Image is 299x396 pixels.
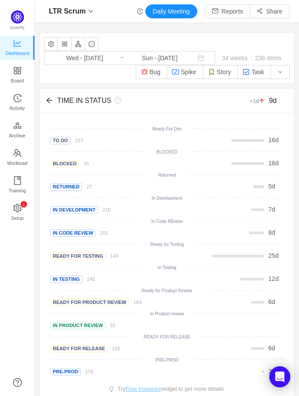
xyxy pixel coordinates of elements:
span: d [268,298,275,305]
span: Returned [50,183,82,191]
button: Spike [167,65,203,79]
span: 3 [268,368,272,375]
span: 236 items [255,55,282,61]
small: Ready for Product Review [141,288,192,293]
small: 145 [87,277,95,282]
span: d [268,252,278,259]
small: Ready for Testing [150,242,184,247]
a: Activity [13,94,22,112]
small: 183 [112,346,120,351]
button: Daily Meeting [145,4,197,18]
span: In Product Review [50,322,106,329]
a: Archive [13,122,22,139]
span: d [268,137,278,143]
i: icon: line-chart [13,39,22,48]
a: 27 [82,183,92,190]
button: icon: message [85,37,99,51]
a: Board [13,67,22,84]
small: PRE-PROD [155,358,179,362]
img: Quantify [11,10,24,24]
small: In Product review [150,311,184,316]
a: 149 [106,252,118,259]
span: Archive [9,127,25,144]
span: 25 [268,252,275,259]
small: READY FOR RELEASE [144,335,190,339]
span: In Development [50,206,98,214]
span: Ready for Product Review [50,299,129,306]
span: Activity [10,99,25,117]
span: Ready for Release [50,345,108,352]
span: In Code Review [50,229,96,237]
button: icon: apartment [71,37,85,51]
small: 210 [103,207,111,212]
a: 210 [98,206,111,213]
span: Setup [11,209,24,227]
span: Blocked [50,160,79,167]
small: 27 [86,184,92,189]
span: Flow Inspector [125,386,161,392]
span: d [268,368,275,375]
a: Workload [13,149,22,167]
i: icon: arrow-up [259,98,265,104]
img: 10318 [243,68,250,75]
span: Workload [7,154,27,172]
i: icon: calendar [198,55,204,61]
button: icon: setting [44,37,58,51]
a: icon: question-circle [13,378,22,387]
a: Training [13,177,22,194]
span: d [268,160,278,167]
button: icon: share-altShare [250,4,289,18]
small: In Code REview [151,219,183,224]
span: 8 [268,229,272,236]
input: End date [124,53,195,63]
span: 6 [268,345,272,352]
a: 183 [108,345,120,352]
a: Dashboard [13,39,22,57]
small: Ready For Dev [152,126,182,131]
p: Try widget to get more details. [117,385,225,393]
small: 16 [83,161,89,166]
span: 12 [268,275,275,282]
i: icon: gold [13,121,22,130]
i: icon: team [13,149,22,157]
sup: 1 [21,201,27,208]
span: 34 weeks [215,55,288,61]
span: d [268,206,275,213]
small: 164 [133,300,141,305]
i: icon: setting [13,204,22,212]
button: icon: down [271,65,290,79]
button: icon: appstore [58,37,72,51]
small: 227 [75,138,83,143]
div: Open Intercom Messenger [269,366,290,387]
a: 176 [81,368,93,375]
span: 16 [268,160,275,167]
img: 10303 [141,68,148,75]
span: d [268,345,275,352]
a: 227 [71,137,83,143]
span: 7 [268,206,272,213]
i: icon: history [13,94,22,102]
span: 6 [268,298,272,305]
a: 201 [96,229,108,236]
i: icon: arrow-left [46,97,53,104]
div: TIME IN STATUS [50,96,225,106]
i: icon: bulb [109,386,114,392]
img: 10315 [208,68,215,75]
small: In Development [151,196,182,201]
i: icon: history [137,8,143,14]
span: 16 [268,137,275,143]
span: Dashboard [5,44,29,62]
small: 55 [110,323,115,328]
small: 176 [85,369,93,374]
span: Pre-Prod [50,368,81,376]
small: 201 [100,230,108,236]
button: icon: mailReports [205,4,250,18]
small: +1d [250,98,269,104]
span: Board [11,72,24,89]
i: icon: down [88,9,93,14]
a: 55 [106,321,115,328]
span: In Testing [50,276,82,283]
small: In Testing [158,265,176,270]
i: icon: question-circle [111,97,121,104]
span: 9d [269,97,277,104]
